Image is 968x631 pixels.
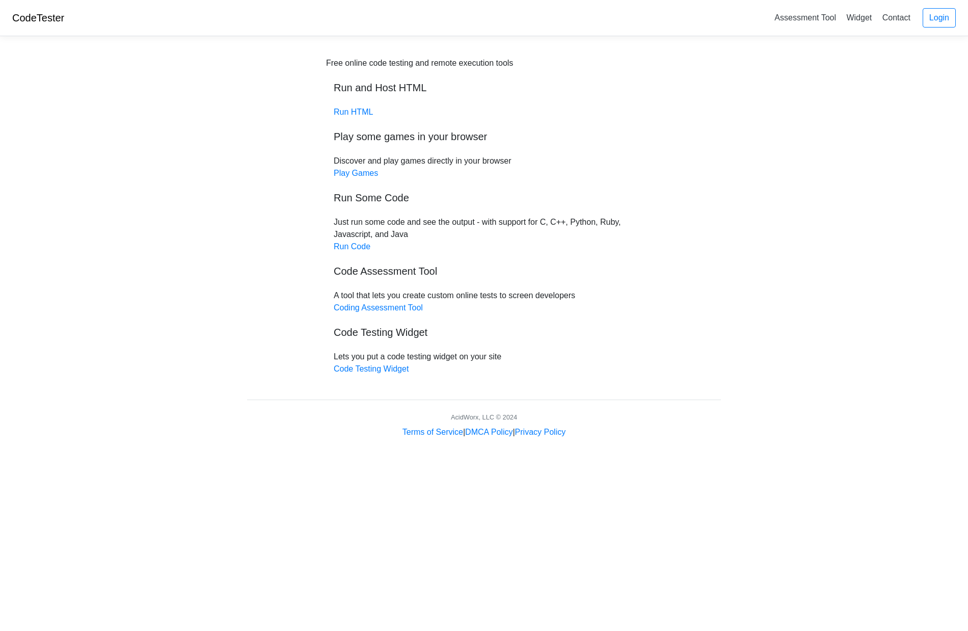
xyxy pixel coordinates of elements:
[334,364,409,373] a: Code Testing Widget
[515,428,566,436] a: Privacy Policy
[326,57,513,69] div: Free online code testing and remote execution tools
[402,426,566,438] div: | |
[334,108,373,116] a: Run HTML
[334,169,378,177] a: Play Games
[451,412,517,422] div: AcidWorx, LLC © 2024
[326,57,642,375] div: Discover and play games directly in your browser Just run some code and see the output - with sup...
[878,9,915,26] a: Contact
[465,428,513,436] a: DMCA Policy
[334,303,423,312] a: Coding Assessment Tool
[402,428,463,436] a: Terms of Service
[334,82,634,94] h5: Run and Host HTML
[334,192,634,204] h5: Run Some Code
[842,9,876,26] a: Widget
[12,12,64,23] a: CodeTester
[334,242,370,251] a: Run Code
[334,130,634,143] h5: Play some games in your browser
[770,9,840,26] a: Assessment Tool
[334,326,634,338] h5: Code Testing Widget
[923,8,956,28] a: Login
[334,265,634,277] h5: Code Assessment Tool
